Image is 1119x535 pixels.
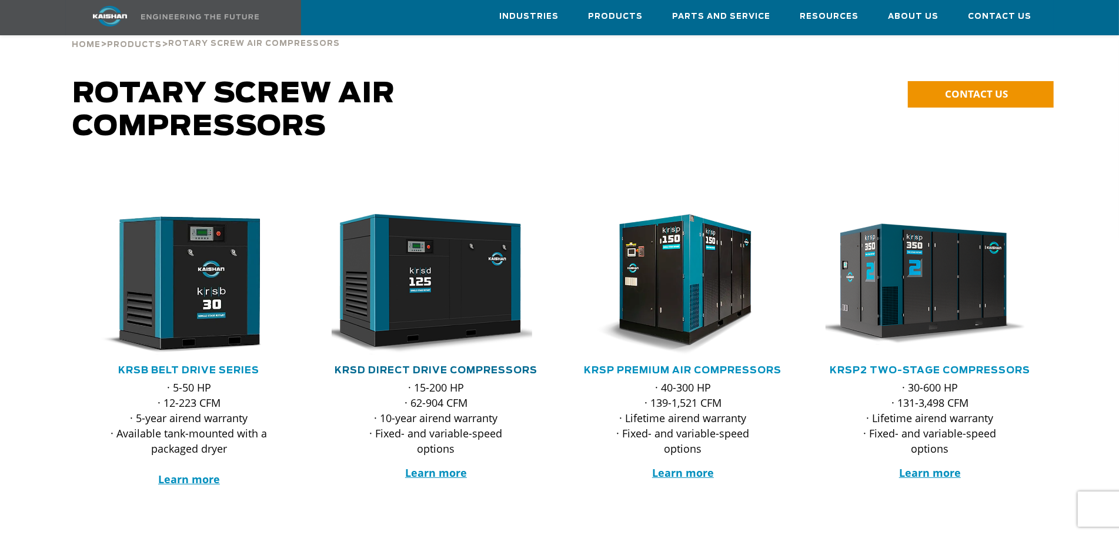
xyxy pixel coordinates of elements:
[826,214,1035,355] div: krsp350
[589,1,643,32] a: Products
[85,214,294,355] div: krsb30
[888,1,939,32] a: About Us
[800,10,859,24] span: Resources
[108,39,162,49] a: Products
[73,80,396,141] span: Rotary Screw Air Compressors
[119,366,260,375] a: KRSB Belt Drive Series
[72,41,101,49] span: Home
[72,39,101,49] a: Home
[589,10,643,24] span: Products
[888,10,939,24] span: About Us
[849,380,1011,456] p: · 30-600 HP · 131-3,498 CFM · Lifetime airend warranty · Fixed- and variable-speed options
[108,41,162,49] span: Products
[500,10,559,24] span: Industries
[76,214,285,355] img: krsb30
[968,1,1032,32] a: Contact Us
[323,214,532,355] img: krsd125
[66,6,154,26] img: kaishan logo
[570,214,779,355] img: krsp150
[141,14,259,19] img: Engineering the future
[108,380,270,487] p: · 5-50 HP · 12-223 CFM · 5-year airend warranty · Available tank-mounted with a packaged dryer
[673,10,771,24] span: Parts and Service
[355,380,517,456] p: · 15-200 HP · 62-904 CFM · 10-year airend warranty · Fixed- and variable-speed options
[817,214,1026,355] img: krsp350
[500,1,559,32] a: Industries
[968,10,1032,24] span: Contact Us
[332,214,541,355] div: krsd125
[899,466,961,480] a: Learn more
[602,380,764,456] p: · 40-300 HP · 139-1,521 CFM · Lifetime airend warranty · Fixed- and variable-speed options
[652,466,714,480] a: Learn more
[579,214,788,355] div: krsp150
[946,87,1008,101] span: CONTACT US
[673,1,771,32] a: Parts and Service
[584,366,782,375] a: KRSP Premium Air Compressors
[800,1,859,32] a: Resources
[830,366,1030,375] a: KRSP2 Two-Stage Compressors
[335,366,537,375] a: KRSD Direct Drive Compressors
[169,40,340,48] span: Rotary Screw Air Compressors
[405,466,467,480] a: Learn more
[908,81,1054,108] a: CONTACT US
[158,472,220,486] a: Learn more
